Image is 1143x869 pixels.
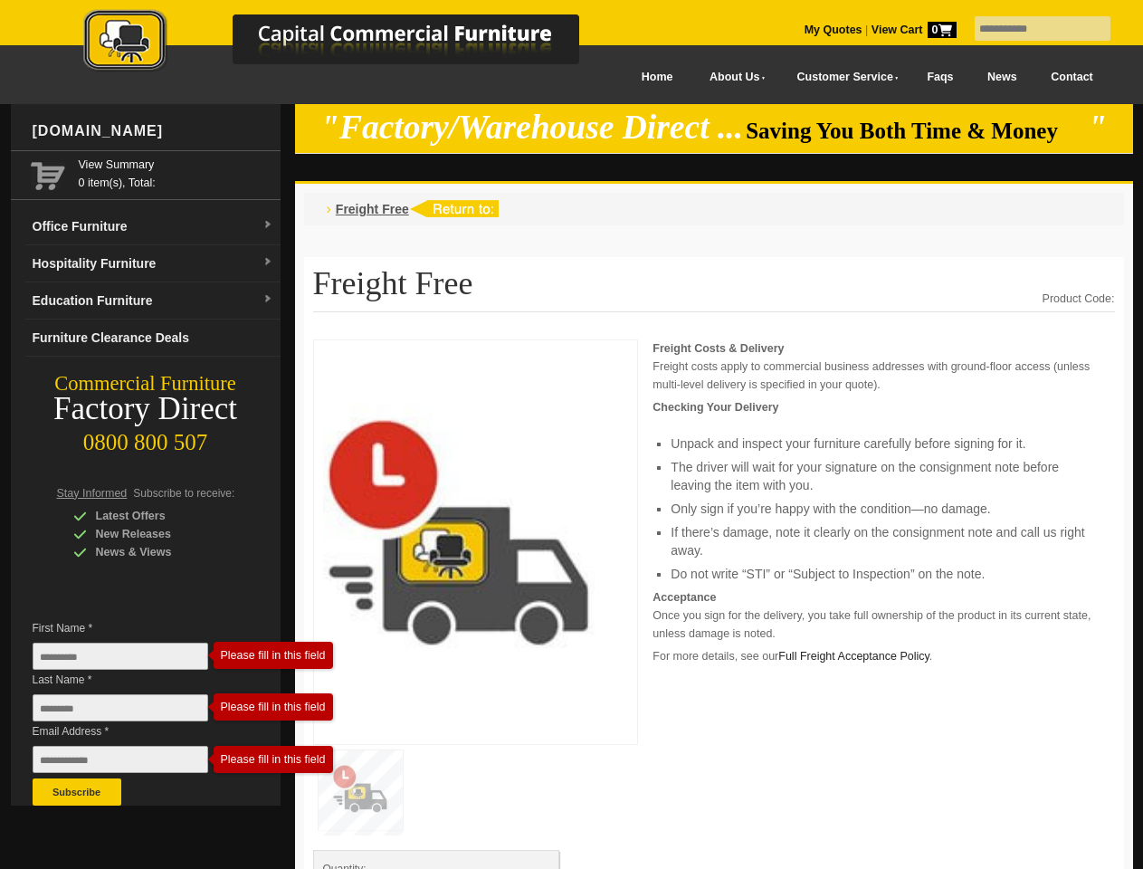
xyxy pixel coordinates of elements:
div: 0800 800 507 [11,421,281,455]
div: Please fill in this field [221,649,326,662]
span: Stay Informed [57,487,128,500]
div: Please fill in this field [221,701,326,713]
a: Capital Commercial Furniture Logo [33,9,667,81]
a: Hospitality Furnituredropdown [25,245,281,282]
img: Freight Free [323,349,595,730]
li: If there’s damage, note it clearly on the consignment note and call us right away. [671,523,1096,559]
img: dropdown [262,257,273,268]
p: For more details, see our . [652,647,1114,665]
a: My Quotes [805,24,862,36]
a: Customer Service [776,57,910,98]
input: First Name * [33,643,208,670]
span: First Name * [33,619,235,637]
span: Email Address * [33,722,235,740]
a: View Cart0 [868,24,956,36]
img: dropdown [262,220,273,231]
img: Capital Commercial Furniture Logo [33,9,667,75]
div: Factory Direct [11,396,281,422]
span: 0 [928,22,957,38]
em: "Factory/Warehouse Direct ... [320,109,743,146]
strong: Acceptance [652,591,716,604]
a: Education Furnituredropdown [25,282,281,320]
p: Freight costs apply to commercial business addresses with ground-floor access (unless multi-level... [652,339,1114,394]
div: New Releases [73,525,245,543]
li: The driver will wait for your signature on the consignment note before leaving the item with you. [671,458,1096,494]
img: dropdown [262,294,273,305]
a: Contact [1033,57,1110,98]
div: Please fill in this field [221,753,326,766]
strong: Freight Costs & Delivery [652,342,784,355]
li: › [327,200,331,218]
button: Subscribe [33,778,121,806]
h1: Freight Free [313,266,1115,312]
a: View Summary [79,156,273,174]
li: Unpack and inspect your furniture carefully before signing for it. [671,434,1096,453]
a: Freight Free [336,202,409,216]
a: Faqs [910,57,971,98]
div: Latest Offers [73,507,245,525]
span: Last Name * [33,671,235,689]
a: Office Furnituredropdown [25,208,281,245]
span: Subscribe to receive: [133,487,234,500]
input: Last Name * [33,694,208,721]
li: Do not write “STI” or “Subject to Inspection” on the note. [671,565,1096,583]
em: " [1088,109,1107,146]
span: Saving You Both Time & Money [746,119,1085,143]
div: Commercial Furniture [11,371,281,396]
strong: View Cart [872,24,957,36]
a: News [970,57,1033,98]
div: Product Code: [1043,290,1115,308]
div: News & Views [73,543,245,561]
div: [DOMAIN_NAME] [25,104,281,158]
input: Email Address * [33,746,208,773]
a: Full Freight Acceptance Policy [778,650,929,663]
li: Only sign if you’re happy with the condition—no damage. [671,500,1096,518]
p: Once you sign for the delivery, you take full ownership of the product in its current state, unle... [652,588,1114,643]
a: Furniture Clearance Deals [25,320,281,357]
strong: Checking Your Delivery [652,401,778,414]
span: 0 item(s), Total: [79,156,273,189]
a: About Us [690,57,776,98]
img: return to [409,200,499,217]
